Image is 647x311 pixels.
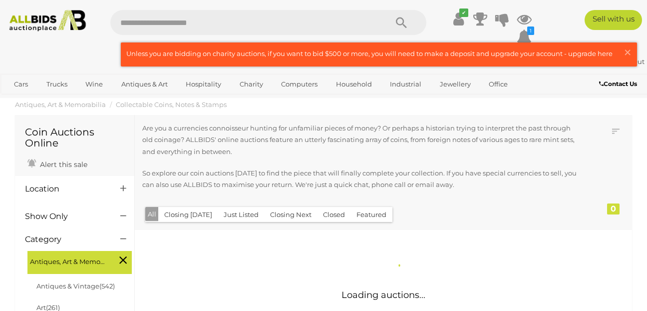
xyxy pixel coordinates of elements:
a: Charity [233,76,270,92]
button: Just Listed [218,207,265,222]
h4: Show Only [25,212,105,221]
i: 1 [527,26,534,35]
a: Hospitality [179,76,228,92]
a: Office [482,76,514,92]
button: Closing Next [264,207,318,222]
b: Contact Us [599,80,637,87]
p: Are you a currencies connoisseur hunting for unfamiliar pieces of money? Or perhaps a historian t... [142,122,577,157]
a: Trucks [40,76,74,92]
a: Household [329,76,378,92]
a: 1 [517,28,532,46]
i: ✔ [459,8,468,17]
a: Alert this sale [25,156,90,171]
a: Computers [275,76,324,92]
span: (542) [99,282,115,290]
p: So explore our coin auctions [DATE] to find the piece that will finally complete your collection.... [142,167,577,191]
img: Allbids.com.au [5,10,91,31]
a: Cars [7,76,34,92]
a: Wine [79,76,109,92]
a: Antiques & Art [115,76,174,92]
a: Jewellery [433,76,477,92]
a: [GEOGRAPHIC_DATA] [46,92,130,109]
h4: Location [25,184,105,193]
a: Industrial [383,76,428,92]
button: All [145,207,159,221]
span: Alert this sale [37,160,87,169]
a: Antiques, Art & Memorabilia [15,100,106,108]
div: 0 [607,203,620,214]
a: ✔ [451,10,466,28]
a: Sell with us [585,10,642,30]
button: Featured [350,207,392,222]
a: Contact Us [599,78,640,89]
span: × [623,42,632,62]
button: Closing [DATE] [158,207,218,222]
a: Collectable Coins, Notes & Stamps [116,100,227,108]
a: Antiques & Vintage(542) [36,282,115,290]
span: Antiques, Art & Memorabilia [30,253,105,267]
h4: Category [25,235,105,244]
a: Sports [7,92,41,109]
h1: Coin Auctions Online [25,126,124,148]
button: Search [376,10,426,35]
button: Closed [317,207,351,222]
span: Loading auctions... [341,289,425,300]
